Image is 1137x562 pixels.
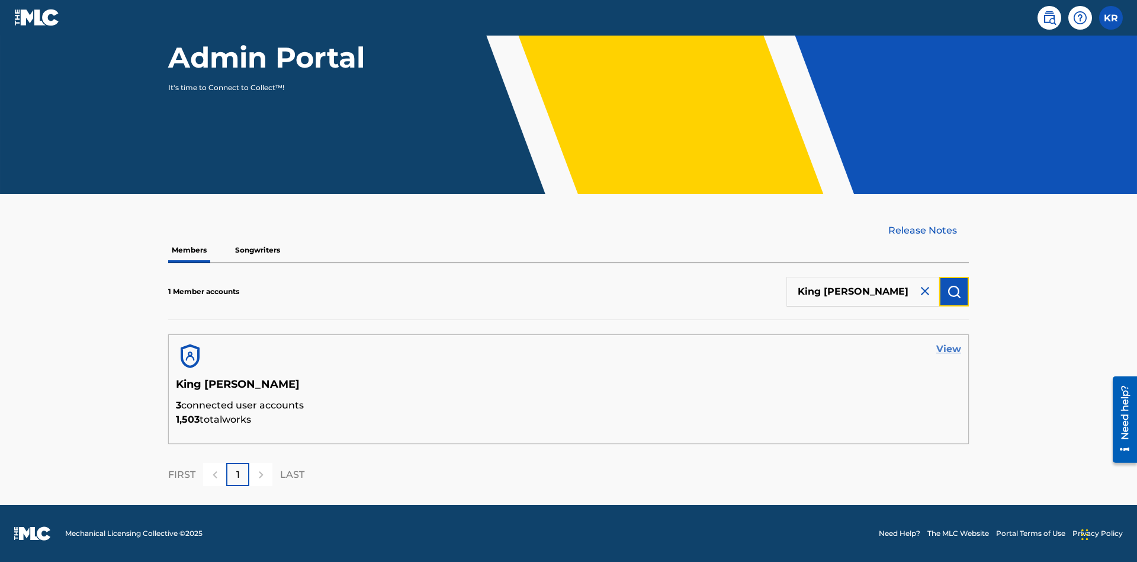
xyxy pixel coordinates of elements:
[936,342,961,356] a: View
[168,238,210,263] p: Members
[176,414,200,425] span: 1,503
[888,223,969,238] a: Release Notes
[232,238,284,263] p: Songwriters
[786,277,939,306] input: Search Members
[1038,6,1061,30] a: Public Search
[1099,6,1123,30] div: User Menu
[65,528,203,539] span: Mechanical Licensing Collective © 2025
[1073,11,1087,25] img: help
[927,528,989,539] a: The MLC Website
[1072,528,1123,539] a: Privacy Policy
[176,378,961,398] h5: King [PERSON_NAME]
[14,9,60,26] img: MLC Logo
[1104,372,1137,469] iframe: Resource Center
[1068,6,1092,30] div: Help
[236,468,240,482] p: 1
[1042,11,1056,25] img: search
[280,468,304,482] p: LAST
[176,342,204,371] img: account
[168,468,195,482] p: FIRST
[176,413,961,427] p: total works
[879,528,920,539] a: Need Help?
[14,526,51,541] img: logo
[168,286,239,297] p: 1 Member accounts
[176,400,181,411] span: 3
[1081,517,1088,553] div: Drag
[168,82,374,93] p: It's time to Connect to Collect™!
[996,528,1065,539] a: Portal Terms of Use
[1078,505,1137,562] iframe: Chat Widget
[176,398,961,413] p: connected user accounts
[918,284,932,298] img: close
[947,285,961,299] img: Search Works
